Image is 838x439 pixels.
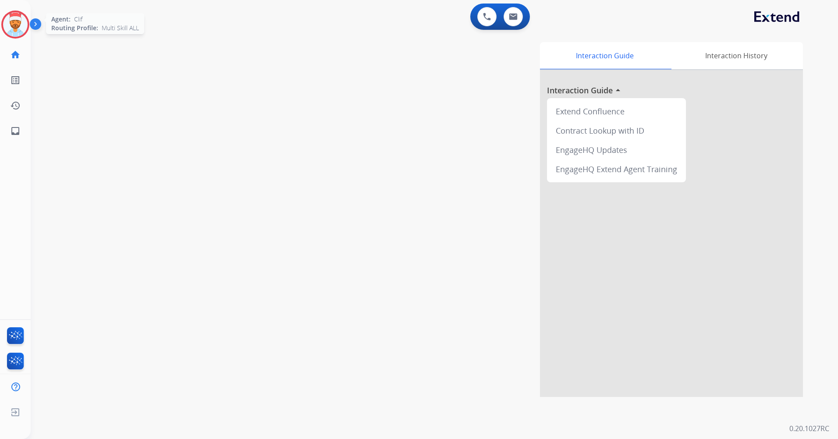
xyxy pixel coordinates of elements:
[789,423,829,434] p: 0.20.1027RC
[669,42,803,69] div: Interaction History
[102,24,139,32] span: Multi Skill ALL
[51,15,71,24] span: Agent:
[540,42,669,69] div: Interaction Guide
[10,50,21,60] mat-icon: home
[550,102,682,121] div: Extend Confluence
[550,140,682,159] div: EngageHQ Updates
[3,12,28,37] img: avatar
[10,100,21,111] mat-icon: history
[51,24,98,32] span: Routing Profile:
[10,126,21,136] mat-icon: inbox
[10,75,21,85] mat-icon: list_alt
[74,15,82,24] span: Clif
[550,121,682,140] div: Contract Lookup with ID
[550,159,682,179] div: EngageHQ Extend Agent Training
